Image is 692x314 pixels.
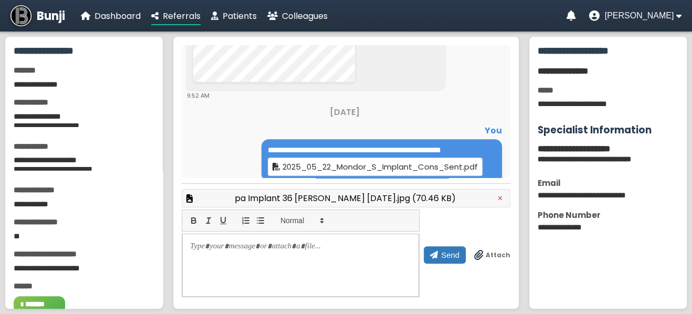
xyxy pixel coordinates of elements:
button: Send [424,246,466,264]
button: bold [186,214,201,227]
span: Colleagues [282,10,328,22]
a: Dashboard [81,9,141,23]
button: italic [201,214,216,227]
a: Patients [211,9,257,23]
button: list: bullet [253,214,268,227]
span: [PERSON_NAME] [604,11,674,20]
button: list: ordered [238,214,253,227]
span: 9:52 AM [187,91,209,100]
a: Bunji [11,5,65,26]
span: Referrals [163,10,201,22]
button: Remove attachment [495,193,506,204]
span: Dashboard [95,10,141,22]
span: pa Implant 36 [PERSON_NAME] [DATE].jpg (70.46 KB) [235,192,455,205]
button: underline [216,214,230,227]
span: Attach [486,250,510,260]
img: Bunji Dental Referral Management [11,5,32,26]
div: You [187,124,502,137]
a: Referrals [151,9,201,23]
button: User menu [589,11,681,21]
span: Send [441,250,459,259]
div: Preview attached file [182,189,510,207]
span: Patients [223,10,257,22]
div: Email [538,177,678,189]
a: Colleagues [267,9,328,23]
a: 2025_05_22_Mondor_S_Implant_Cons_Sent.pdf [268,158,483,176]
a: Notifications [566,11,575,21]
div: Phone Number [538,209,678,221]
span: Bunji [37,7,65,25]
label: Drag & drop files anywhere to attach [474,250,510,260]
span: 2025_05_22_Mondor_S_Implant_Cons_Sent.pdf [282,161,478,172]
h3: Specialist Information [538,122,678,138]
div: [DATE] [187,106,502,119]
